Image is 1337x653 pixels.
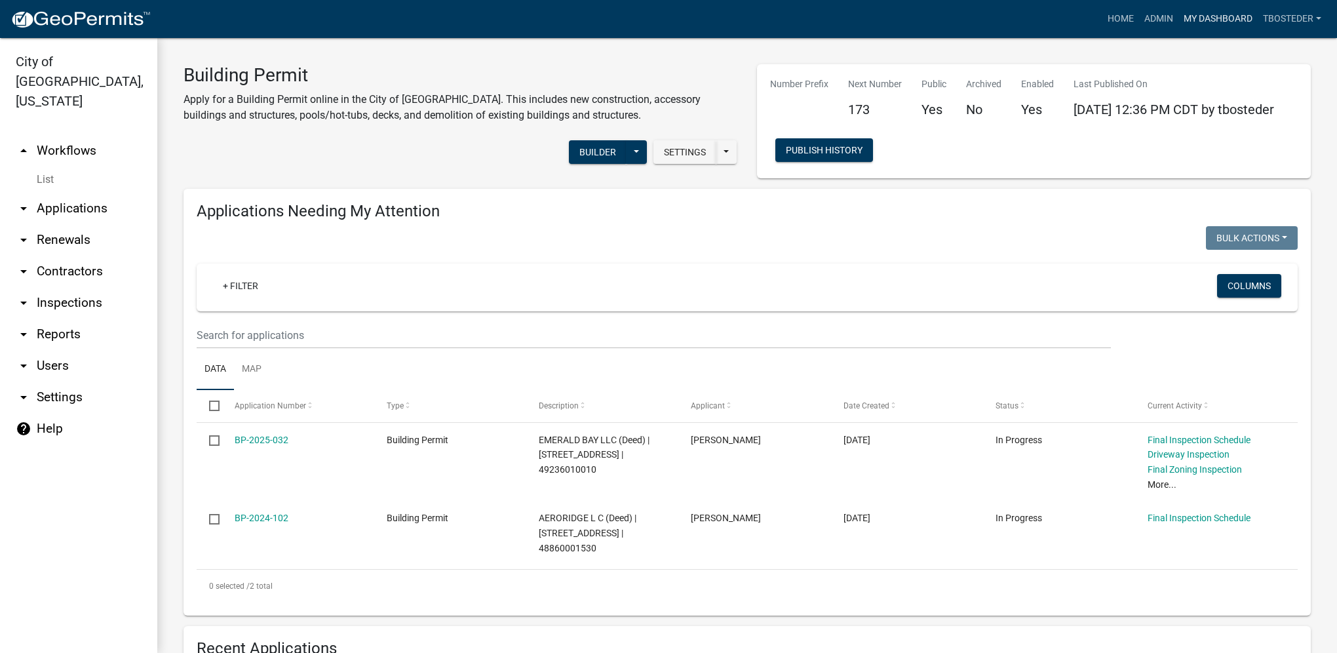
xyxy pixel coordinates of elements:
[1148,435,1250,445] a: Final Inspection Schedule
[1148,449,1230,460] a: Driveway Inspection
[235,401,306,410] span: Application Number
[830,390,982,422] datatable-header-cell: Date Created
[16,421,31,437] i: help
[1021,102,1054,117] h5: Yes
[539,435,649,475] span: EMERALD BAY LLC (Deed) | 2103 N JEFFERSON WAY | 49236010010
[16,143,31,159] i: arrow_drop_up
[16,264,31,279] i: arrow_drop_down
[848,77,902,91] p: Next Number
[691,401,725,410] span: Applicant
[1206,226,1298,250] button: Bulk Actions
[197,349,234,391] a: Data
[197,202,1298,221] h4: Applications Needing My Attention
[848,102,902,117] h5: 173
[1102,7,1139,31] a: Home
[843,513,870,523] span: 07/31/2024
[16,201,31,216] i: arrow_drop_down
[983,390,1135,422] datatable-header-cell: Status
[16,389,31,405] i: arrow_drop_down
[1178,7,1258,31] a: My Dashboard
[222,390,374,422] datatable-header-cell: Application Number
[1139,7,1178,31] a: Admin
[1217,274,1281,298] button: Columns
[966,102,1001,117] h5: No
[691,435,761,445] span: Angie Steigerwald
[184,64,737,87] h3: Building Permit
[234,349,269,391] a: Map
[16,358,31,374] i: arrow_drop_down
[1074,102,1274,117] span: [DATE] 12:36 PM CDT by tbosteder
[235,513,288,523] a: BP-2024-102
[775,146,873,157] wm-modal-confirm: Workflow Publish History
[212,274,269,298] a: + Filter
[775,138,873,162] button: Publish History
[921,102,946,117] h5: Yes
[16,232,31,248] i: arrow_drop_down
[197,390,222,422] datatable-header-cell: Select
[1258,7,1327,31] a: tbosteder
[387,401,404,410] span: Type
[1148,401,1202,410] span: Current Activity
[1135,390,1287,422] datatable-header-cell: Current Activity
[209,582,250,591] span: 0 selected /
[197,570,1298,603] div: 2 total
[843,435,870,445] span: 01/14/2025
[996,401,1018,410] span: Status
[996,435,1042,445] span: In Progress
[197,322,1111,349] input: Search for applications
[966,77,1001,91] p: Archived
[1021,77,1054,91] p: Enabled
[678,390,830,422] datatable-header-cell: Applicant
[16,295,31,311] i: arrow_drop_down
[843,401,889,410] span: Date Created
[653,140,716,164] button: Settings
[1148,479,1176,490] a: More...
[569,140,627,164] button: Builder
[921,77,946,91] p: Public
[1148,513,1250,523] a: Final Inspection Schedule
[539,401,579,410] span: Description
[235,435,288,445] a: BP-2025-032
[539,513,636,553] span: AERORIDGE L C (Deed) | 1009 S JEFFERSON WAY | 48860001530
[1074,77,1274,91] p: Last Published On
[374,390,526,422] datatable-header-cell: Type
[16,326,31,342] i: arrow_drop_down
[770,77,828,91] p: Number Prefix
[1148,464,1242,475] a: Final Zoning Inspection
[691,513,761,523] span: tyler
[387,513,448,523] span: Building Permit
[387,435,448,445] span: Building Permit
[996,513,1042,523] span: In Progress
[526,390,678,422] datatable-header-cell: Description
[184,92,737,123] p: Apply for a Building Permit online in the City of [GEOGRAPHIC_DATA]. This includes new constructi...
